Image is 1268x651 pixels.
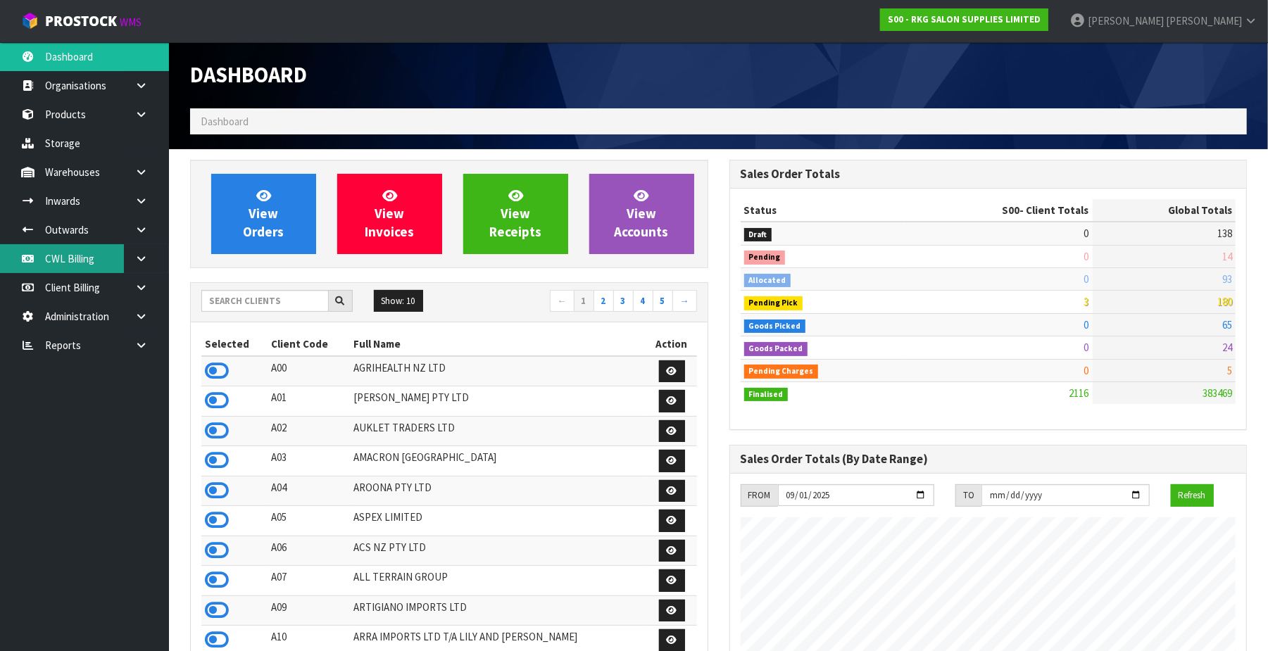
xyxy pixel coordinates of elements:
span: 93 [1222,272,1232,286]
td: ASPEX LIMITED [350,506,647,536]
td: A09 [268,595,350,626]
td: AUKLET TRADERS LTD [350,416,647,446]
span: 138 [1217,227,1232,240]
span: 0 [1084,272,1089,286]
th: - Client Totals [904,199,1093,222]
span: Pending [744,251,786,265]
span: 2116 [1069,386,1089,400]
a: 5 [653,290,673,312]
span: ProStock [45,12,117,30]
td: AMACRON [GEOGRAPHIC_DATA] [350,446,647,476]
span: View Invoices [365,187,414,240]
span: 0 [1084,318,1089,331]
button: Show: 10 [374,290,423,312]
td: ARTIGIANO IMPORTS LTD [350,595,647,626]
span: Pending Pick [744,296,803,310]
th: Action [647,333,697,355]
span: S00 [1003,203,1020,217]
td: A05 [268,506,350,536]
span: 5 [1227,364,1232,377]
span: 0 [1084,364,1089,377]
a: 1 [574,290,594,312]
span: 0 [1084,341,1089,354]
td: AGRIHEALTH NZ LTD [350,356,647,386]
div: FROM [741,484,778,507]
td: A03 [268,446,350,476]
span: Goods Packed [744,342,808,356]
a: ViewOrders [211,174,316,254]
a: ViewReceipts [463,174,568,254]
td: AROONA PTY LTD [350,476,647,506]
span: [PERSON_NAME] [1166,14,1242,27]
th: Client Code [268,333,350,355]
span: Draft [744,228,772,242]
th: Full Name [350,333,647,355]
td: A01 [268,386,350,417]
a: ViewInvoices [337,174,442,254]
a: S00 - RKG SALON SUPPLIES LIMITED [880,8,1048,31]
span: Finalised [744,388,789,402]
span: 383469 [1203,386,1232,400]
a: 2 [594,290,614,312]
button: Refresh [1171,484,1214,507]
span: [PERSON_NAME] [1088,14,1164,27]
span: Pending Charges [744,365,819,379]
strong: S00 - RKG SALON SUPPLIES LIMITED [888,13,1041,25]
h3: Sales Order Totals [741,168,1236,181]
input: Search clients [201,290,329,312]
a: → [672,290,697,312]
a: 3 [613,290,634,312]
span: 3 [1084,295,1089,308]
td: A02 [268,416,350,446]
span: View Accounts [615,187,669,240]
td: ALL TERRAIN GROUP [350,566,647,596]
span: 180 [1217,295,1232,308]
span: View Receipts [489,187,541,240]
nav: Page navigation [460,290,697,315]
a: 4 [633,290,653,312]
th: Selected [201,333,268,355]
th: Status [741,199,904,222]
span: View Orders [243,187,284,240]
div: TO [955,484,981,507]
span: Dashboard [190,61,307,88]
td: A06 [268,536,350,566]
td: A07 [268,566,350,596]
span: Goods Picked [744,320,806,334]
a: ViewAccounts [589,174,694,254]
h3: Sales Order Totals (By Date Range) [741,453,1236,466]
span: 0 [1084,227,1089,240]
span: 14 [1222,250,1232,263]
small: WMS [120,15,142,29]
td: A00 [268,356,350,386]
td: [PERSON_NAME] PTY LTD [350,386,647,417]
span: 24 [1222,341,1232,354]
td: ACS NZ PTY LTD [350,536,647,566]
a: ← [550,290,575,312]
th: Global Totals [1093,199,1236,222]
span: 65 [1222,318,1232,331]
td: A04 [268,476,350,506]
span: 0 [1084,250,1089,263]
img: cube-alt.png [21,12,39,30]
span: Allocated [744,274,791,288]
span: Dashboard [201,115,249,128]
